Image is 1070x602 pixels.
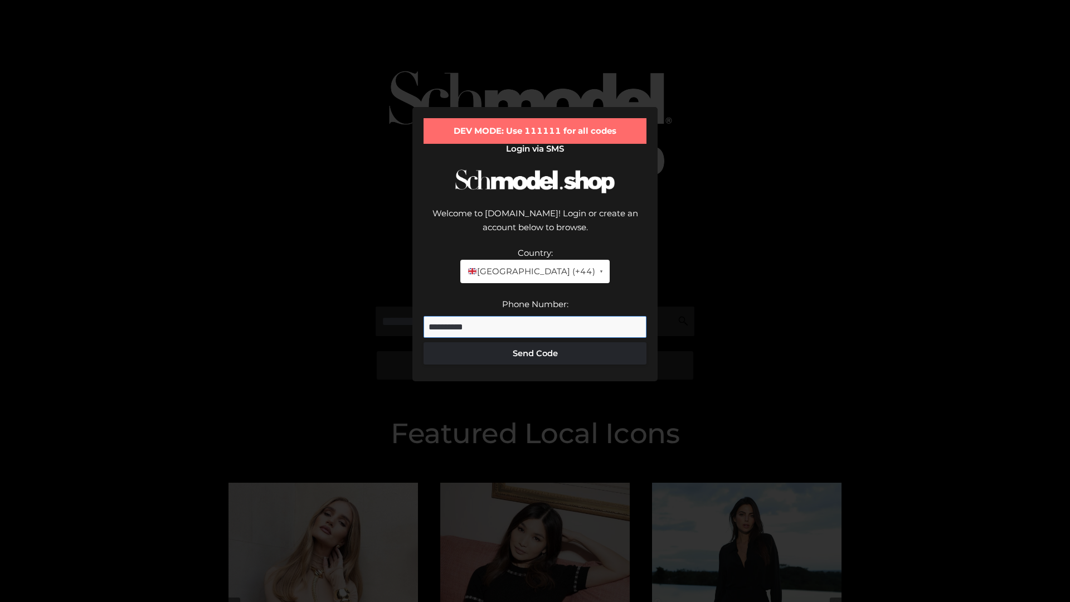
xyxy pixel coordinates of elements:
[467,264,595,279] span: [GEOGRAPHIC_DATA] (+44)
[451,159,619,203] img: Schmodel Logo
[424,342,646,365] button: Send Code
[424,206,646,246] div: Welcome to [DOMAIN_NAME]! Login or create an account below to browse.
[468,267,476,275] img: 🇬🇧
[424,118,646,144] div: DEV MODE: Use 111111 for all codes
[518,247,553,258] label: Country:
[424,144,646,154] h2: Login via SMS
[502,299,568,309] label: Phone Number:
